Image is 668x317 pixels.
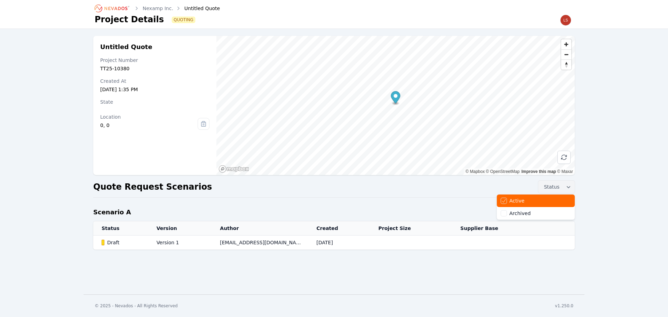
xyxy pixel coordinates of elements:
div: Archived [509,210,531,217]
div: v1.250.0 [555,303,573,309]
div: Status [497,195,575,220]
div: Active [509,197,524,204]
span: Status [541,183,559,190]
div: © 2025 - Nevados - All Rights Reserved [95,303,178,309]
button: Status [538,181,575,193]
